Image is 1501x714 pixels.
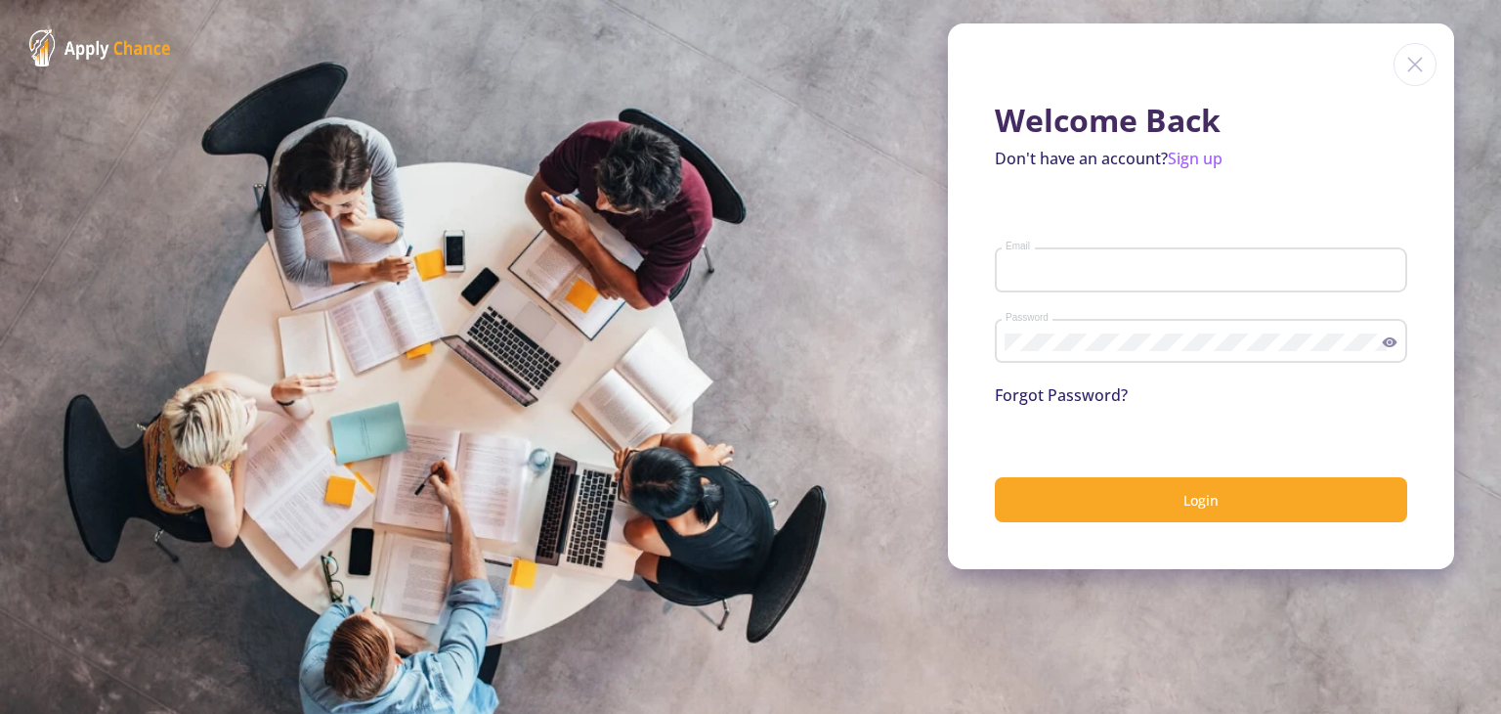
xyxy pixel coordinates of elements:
button: Login [995,477,1407,523]
img: close icon [1394,43,1437,86]
a: Forgot Password? [995,384,1128,406]
span: Login [1183,491,1219,510]
h1: Welcome Back [995,102,1407,139]
img: ApplyChance Logo [29,29,171,67]
p: Don't have an account? [995,147,1407,170]
a: Sign up [1168,148,1222,169]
